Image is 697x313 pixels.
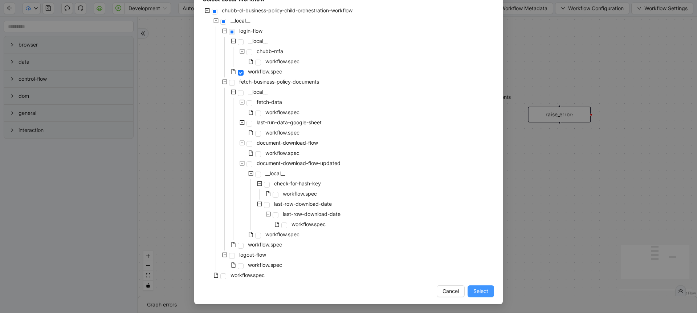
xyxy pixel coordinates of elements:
[246,67,284,76] span: workflow.spec
[443,287,459,295] span: Cancel
[231,17,250,24] span: __local__
[264,108,301,117] span: workflow.spec
[231,242,236,247] span: file
[231,272,265,278] span: workflow.spec
[265,58,299,64] span: workflow.spec
[231,89,236,95] span: minus-square
[281,210,342,218] span: last-row-download-date
[283,190,317,197] span: workflow.spec
[265,170,285,176] span: __local__
[239,79,319,85] span: fetch-business-policy-documents
[240,140,245,145] span: minus-square
[240,49,245,54] span: minus-square
[264,230,301,239] span: workflow.spec
[222,28,227,33] span: minus-square
[257,181,262,186] span: minus-square
[238,77,321,86] span: fetch-business-policy-documents
[257,48,283,54] span: chubb-mfa
[437,285,465,297] button: Cancel
[274,180,321,186] span: check-for-hash-key
[273,200,333,208] span: last-row-download-date
[231,262,236,268] span: file
[264,128,301,137] span: workflow.spec
[257,119,322,125] span: last-run-data-google-sheet
[231,69,236,74] span: file
[283,211,341,217] span: last-row-download-date
[248,38,268,44] span: __local__
[248,89,268,95] span: __local__
[264,149,301,157] span: workflow.spec
[246,88,269,96] span: __local__
[265,109,299,115] span: workflow.spec
[281,189,318,198] span: workflow.spec
[240,100,245,105] span: minus-square
[255,47,285,56] span: chubb-mfa
[238,27,264,35] span: login-flow
[264,57,301,66] span: workflow.spec
[246,261,284,269] span: workflow.spec
[273,179,322,188] span: check-for-hash-key
[248,241,282,248] span: workflow.spec
[292,221,326,227] span: workflow.spec
[266,191,271,196] span: file
[274,222,280,227] span: file
[264,169,286,178] span: __local__
[238,250,268,259] span: logout-flow
[290,220,327,229] span: workflow.spec
[222,7,352,13] span: chubb-cl-business-policy-child-orchestration-workflow
[213,273,219,278] span: file
[213,18,219,23] span: minus-square
[248,151,253,156] span: file
[248,59,253,64] span: file
[257,160,341,166] span: document-download-flow-updated
[239,28,262,34] span: login-flow
[274,201,332,207] span: last-row-download-date
[248,171,253,176] span: minus-square
[246,37,269,45] span: __local__
[222,252,227,257] span: minus-square
[229,16,252,25] span: __local__
[257,99,282,105] span: fetch-data
[220,6,354,15] span: chubb-cl-business-policy-child-orchestration-workflow
[248,262,282,268] span: workflow.spec
[255,118,323,127] span: last-run-data-google-sheet
[205,8,210,13] span: minus-square
[231,39,236,44] span: minus-square
[255,159,342,168] span: document-download-flow-updated
[266,212,271,217] span: minus-square
[248,232,253,237] span: file
[265,231,299,237] span: workflow.spec
[265,129,299,136] span: workflow.spec
[255,98,284,107] span: fetch-data
[257,201,262,206] span: minus-square
[222,79,227,84] span: minus-square
[255,139,319,147] span: document-download-flow
[240,120,245,125] span: minus-square
[246,240,284,249] span: workflow.spec
[468,285,494,297] button: Select
[240,161,245,166] span: minus-square
[229,271,266,280] span: workflow.spec
[257,140,318,146] span: document-download-flow
[248,68,282,75] span: workflow.spec
[265,150,299,156] span: workflow.spec
[239,252,266,258] span: logout-flow
[248,130,253,135] span: file
[248,110,253,115] span: file
[473,287,488,295] span: Select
